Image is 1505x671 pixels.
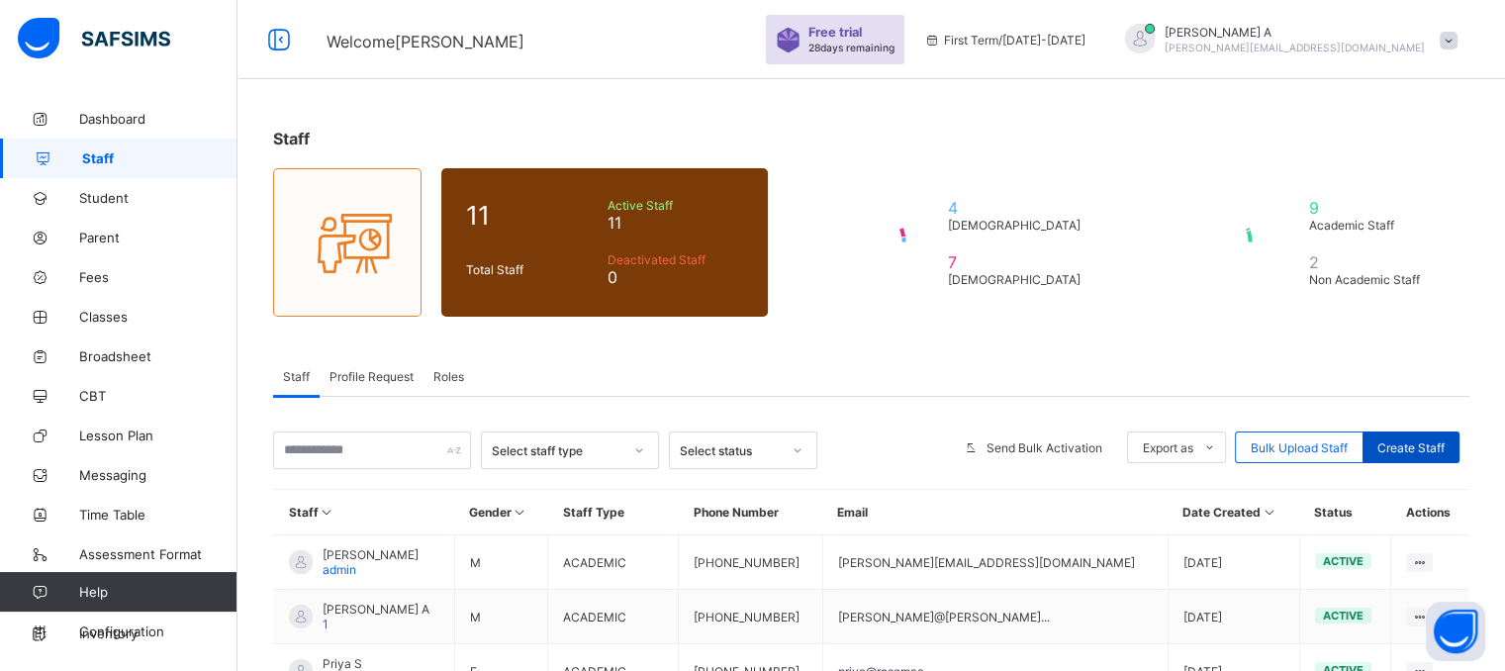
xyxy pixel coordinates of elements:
[679,590,823,644] td: [PHONE_NUMBER]
[1323,609,1364,623] span: active
[948,272,1089,287] span: [DEMOGRAPHIC_DATA]
[79,546,237,562] span: Assessment Format
[79,190,237,206] span: Student
[18,18,170,59] img: safsims
[1309,272,1436,287] span: Non Academic Staff
[283,369,310,384] span: Staff
[273,129,310,148] span: Staff
[323,656,362,671] span: Priya S
[948,218,1089,233] span: [DEMOGRAPHIC_DATA]
[822,590,1168,644] td: [PERSON_NAME]@[PERSON_NAME]...
[1251,440,1348,455] span: Bulk Upload Staff
[776,28,800,52] img: sticker-purple.71386a28dfed39d6af7621340158ba97.svg
[679,535,823,590] td: [PHONE_NUMBER]
[79,623,236,639] span: Configuration
[1261,505,1277,520] i: Sort in Ascending Order
[79,348,237,364] span: Broadsheet
[466,200,598,231] span: 11
[608,198,743,213] span: Active Staff
[1426,602,1485,661] button: Open asap
[680,443,781,458] div: Select status
[79,388,237,404] span: CBT
[323,562,356,577] span: admin
[1168,535,1299,590] td: [DATE]
[924,33,1085,48] span: session/term information
[608,252,743,267] span: Deactivated Staff
[948,252,1089,272] span: 7
[433,369,464,384] span: Roles
[79,309,237,325] span: Classes
[79,507,237,523] span: Time Table
[548,535,679,590] td: ACADEMIC
[79,428,237,443] span: Lesson Plan
[1168,590,1299,644] td: [DATE]
[323,547,419,562] span: [PERSON_NAME]
[822,535,1168,590] td: [PERSON_NAME][EMAIL_ADDRESS][DOMAIN_NAME]
[608,213,743,233] span: 11
[548,590,679,644] td: ACADEMIC
[1323,554,1364,568] span: active
[608,267,743,287] span: 0
[1165,42,1425,53] span: [PERSON_NAME][EMAIL_ADDRESS][DOMAIN_NAME]
[327,32,524,51] span: Welcome [PERSON_NAME]
[454,535,548,590] td: M
[492,443,622,458] div: Select staff type
[323,617,329,631] span: 1
[808,25,885,40] span: Free trial
[1299,490,1391,535] th: Status
[1309,218,1436,233] span: Academic Staff
[79,269,237,285] span: Fees
[79,230,237,245] span: Parent
[1168,490,1299,535] th: Date Created
[1377,440,1445,455] span: Create Staff
[548,490,679,535] th: Staff Type
[329,369,414,384] span: Profile Request
[323,602,429,617] span: [PERSON_NAME] A
[79,111,237,127] span: Dashboard
[454,590,548,644] td: M
[1309,198,1436,218] span: 9
[1143,440,1193,455] span: Export as
[987,440,1102,455] span: Send Bulk Activation
[461,257,603,282] div: Total Staff
[82,150,237,166] span: Staff
[1391,490,1469,535] th: Actions
[79,584,236,600] span: Help
[1165,25,1425,40] span: [PERSON_NAME] A
[948,198,1089,218] span: 4
[822,490,1168,535] th: Email
[679,490,823,535] th: Phone Number
[808,42,894,53] span: 28 days remaining
[512,505,528,520] i: Sort in Ascending Order
[79,467,237,483] span: Messaging
[1309,252,1436,272] span: 2
[274,490,455,535] th: Staff
[319,505,335,520] i: Sort in Ascending Order
[454,490,548,535] th: Gender
[1105,24,1467,56] div: SamA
